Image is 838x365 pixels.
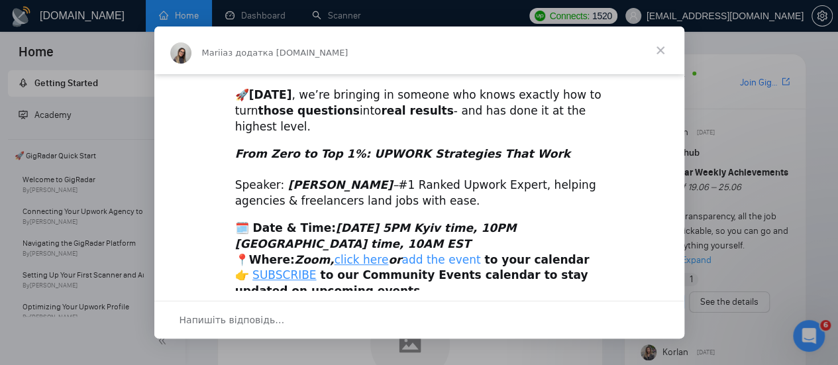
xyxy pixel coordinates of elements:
[154,301,684,339] div: Відкрити бесіду й відповісти
[235,146,603,209] div: Speaker: #1 Ranked Upwork Expert, helping agencies & freelancers land jobs with ease.
[249,253,590,266] b: Where: to your calendar
[288,178,393,191] b: [PERSON_NAME]
[252,268,317,282] a: SUBSCRIBE
[235,221,517,250] i: [DATE] 5PM Kyiv time, 10PM [GEOGRAPHIC_DATA] time, 10AM EST
[381,104,453,117] b: real results
[228,48,348,58] span: з додатка [DOMAIN_NAME]
[170,42,191,64] img: Profile image for Mariia
[284,178,398,191] i: –
[235,268,588,297] b: to our Community Events calendar to stay updated on upcoming events
[637,26,684,74] span: Закрити
[295,253,485,266] i: Zoom, or
[180,311,285,329] span: Напишіть відповідь…
[202,48,229,58] span: Mariia
[235,25,603,135] div: 🚀 , we’re bringing in someone who knows exactly how to turn into - and has done it at the highest...
[235,221,517,250] b: 🗓️ Date & Time:
[235,221,603,299] div: 📍 👉
[335,253,389,266] a: click here
[258,104,360,117] b: those questions
[235,147,570,160] i: From Zero to Top 1%: UPWORK Strategies That Work
[249,88,292,101] b: [DATE]
[401,253,480,266] a: add the event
